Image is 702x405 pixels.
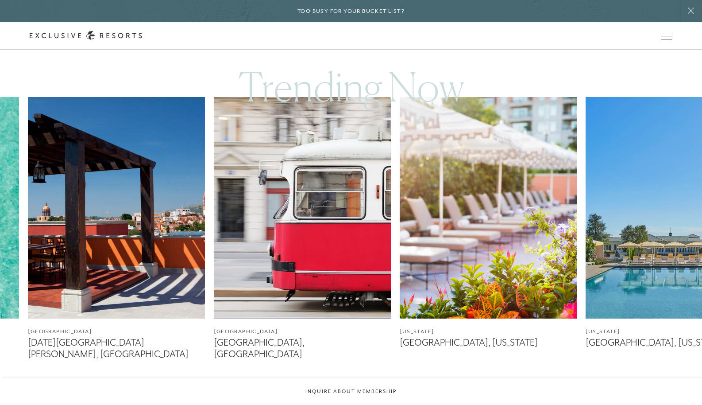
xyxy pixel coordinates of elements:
figcaption: [GEOGRAPHIC_DATA], [US_STATE] [400,337,577,348]
figcaption: [GEOGRAPHIC_DATA] [214,327,391,336]
h6: Too busy for your bucket list? [297,7,405,16]
figcaption: [DATE][GEOGRAPHIC_DATA][PERSON_NAME], [GEOGRAPHIC_DATA] [28,337,205,359]
a: [GEOGRAPHIC_DATA][GEOGRAPHIC_DATA], [GEOGRAPHIC_DATA] [214,97,391,360]
figcaption: [US_STATE] [400,327,577,336]
a: [US_STATE][GEOGRAPHIC_DATA], [US_STATE] [400,97,577,349]
figcaption: [GEOGRAPHIC_DATA] [28,327,205,336]
button: Open navigation [661,33,672,39]
figcaption: [GEOGRAPHIC_DATA], [GEOGRAPHIC_DATA] [214,337,391,359]
a: [GEOGRAPHIC_DATA][DATE][GEOGRAPHIC_DATA][PERSON_NAME], [GEOGRAPHIC_DATA] [28,97,205,360]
